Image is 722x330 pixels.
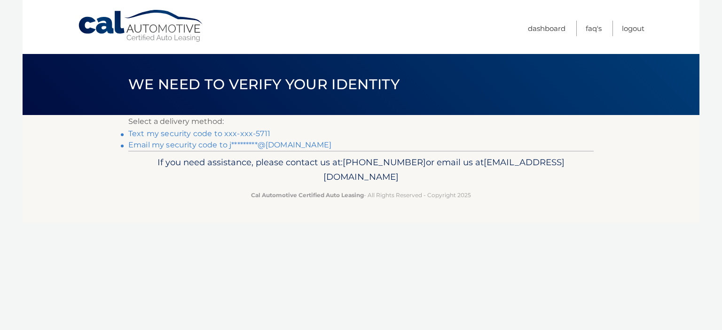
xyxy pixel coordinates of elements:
a: Text my security code to xxx-xxx-5711 [128,129,270,138]
a: FAQ's [586,21,602,36]
p: - All Rights Reserved - Copyright 2025 [134,190,588,200]
p: Select a delivery method: [128,115,594,128]
span: [PHONE_NUMBER] [343,157,426,168]
a: Dashboard [528,21,565,36]
p: If you need assistance, please contact us at: or email us at [134,155,588,185]
a: Email my security code to j*********@[DOMAIN_NAME] [128,140,331,149]
strong: Cal Automotive Certified Auto Leasing [251,192,364,199]
a: Cal Automotive [78,9,204,43]
a: Logout [622,21,644,36]
span: We need to verify your identity [128,76,400,93]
